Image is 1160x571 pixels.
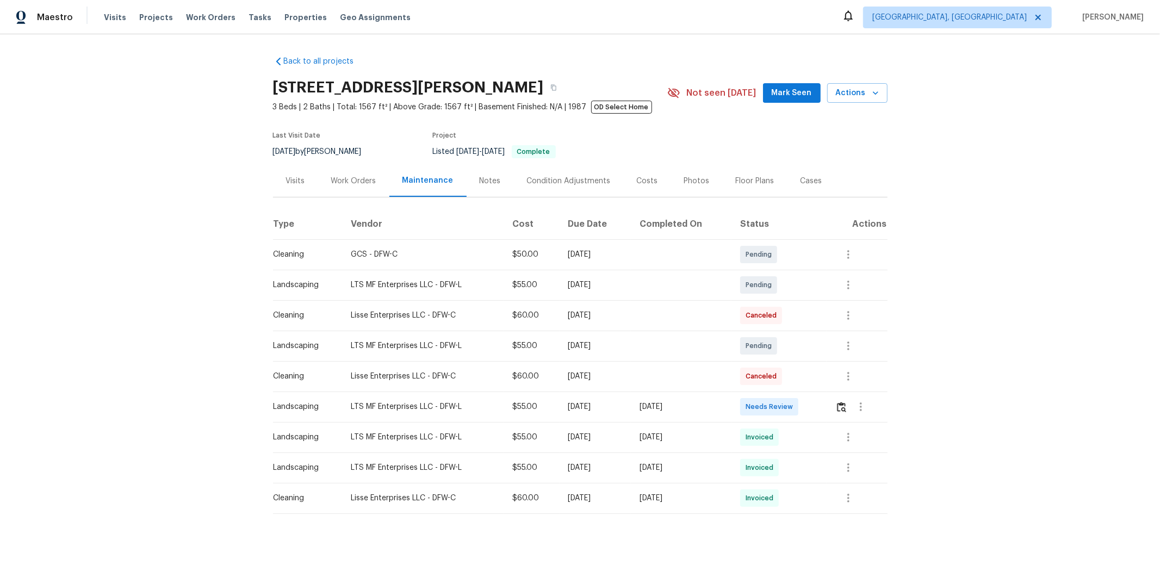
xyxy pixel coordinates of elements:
div: [DATE] [568,249,622,260]
span: Invoiced [746,432,778,443]
span: [GEOGRAPHIC_DATA], [GEOGRAPHIC_DATA] [872,12,1027,23]
span: Complete [513,148,555,155]
div: $50.00 [513,249,551,260]
div: LTS MF Enterprises LLC - DFW-L [351,432,495,443]
div: $60.00 [513,493,551,504]
img: Review Icon [837,402,846,412]
th: Status [731,209,827,239]
span: Canceled [746,310,781,321]
span: - [457,148,505,156]
button: Copy Address [544,78,563,97]
div: Maintenance [402,175,454,186]
div: Condition Adjustments [527,176,611,187]
span: [DATE] [482,148,505,156]
div: $55.00 [513,432,551,443]
div: [DATE] [568,493,622,504]
div: LTS MF Enterprises LLC - DFW-L [351,462,495,473]
div: [DATE] [568,401,622,412]
h2: [STREET_ADDRESS][PERSON_NAME] [273,82,544,93]
span: [DATE] [457,148,480,156]
span: Last Visit Date [273,132,321,139]
div: $55.00 [513,340,551,351]
span: Tasks [249,14,271,21]
div: [DATE] [568,280,622,290]
div: [DATE] [568,310,622,321]
span: Pending [746,280,776,290]
th: Completed On [631,209,731,239]
div: Landscaping [274,401,333,412]
div: Floor Plans [736,176,774,187]
span: [PERSON_NAME] [1078,12,1144,23]
span: Invoiced [746,493,778,504]
span: Canceled [746,371,781,382]
div: LTS MF Enterprises LLC - DFW-L [351,340,495,351]
span: Pending [746,249,776,260]
div: $60.00 [513,371,551,382]
div: [DATE] [568,371,622,382]
div: $55.00 [513,401,551,412]
span: Properties [284,12,327,23]
div: Landscaping [274,280,333,290]
div: [DATE] [640,401,723,412]
div: LTS MF Enterprises LLC - DFW-L [351,401,495,412]
span: Projects [139,12,173,23]
div: [DATE] [568,432,622,443]
span: 3 Beds | 2 Baths | Total: 1567 ft² | Above Grade: 1567 ft² | Basement Finished: N/A | 1987 [273,102,667,113]
th: Vendor [342,209,504,239]
div: Photos [684,176,710,187]
div: Lisse Enterprises LLC - DFW-C [351,310,495,321]
span: Work Orders [186,12,235,23]
span: OD Select Home [591,101,652,114]
th: Cost [504,209,560,239]
span: Geo Assignments [340,12,411,23]
div: Notes [480,176,501,187]
span: Needs Review [746,401,797,412]
div: Landscaping [274,432,333,443]
div: LTS MF Enterprises LLC - DFW-L [351,280,495,290]
div: Landscaping [274,462,333,473]
div: Cleaning [274,310,333,321]
div: Lisse Enterprises LLC - DFW-C [351,493,495,504]
span: Project [433,132,457,139]
div: Cleaning [274,371,333,382]
div: Cleaning [274,493,333,504]
th: Actions [827,209,887,239]
div: $55.00 [513,462,551,473]
button: Review Icon [835,394,848,420]
button: Mark Seen [763,83,821,103]
div: Visits [286,176,305,187]
span: Visits [104,12,126,23]
div: [DATE] [640,432,723,443]
div: $60.00 [513,310,551,321]
span: Actions [836,86,879,100]
span: Invoiced [746,462,778,473]
th: Due Date [560,209,631,239]
span: [DATE] [273,148,296,156]
a: Back to all projects [273,56,377,67]
span: Maestro [37,12,73,23]
div: Costs [637,176,658,187]
div: [DATE] [568,462,622,473]
button: Actions [827,83,888,103]
span: Pending [746,340,776,351]
div: Cases [801,176,822,187]
div: GCS - DFW-C [351,249,495,260]
div: [DATE] [640,493,723,504]
div: Work Orders [331,176,376,187]
div: [DATE] [640,462,723,473]
div: Lisse Enterprises LLC - DFW-C [351,371,495,382]
div: Cleaning [274,249,333,260]
span: Mark Seen [772,86,812,100]
span: Listed [433,148,556,156]
th: Type [273,209,342,239]
div: by [PERSON_NAME] [273,145,375,158]
div: [DATE] [568,340,622,351]
span: Not seen [DATE] [687,88,756,98]
div: $55.00 [513,280,551,290]
div: Landscaping [274,340,333,351]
